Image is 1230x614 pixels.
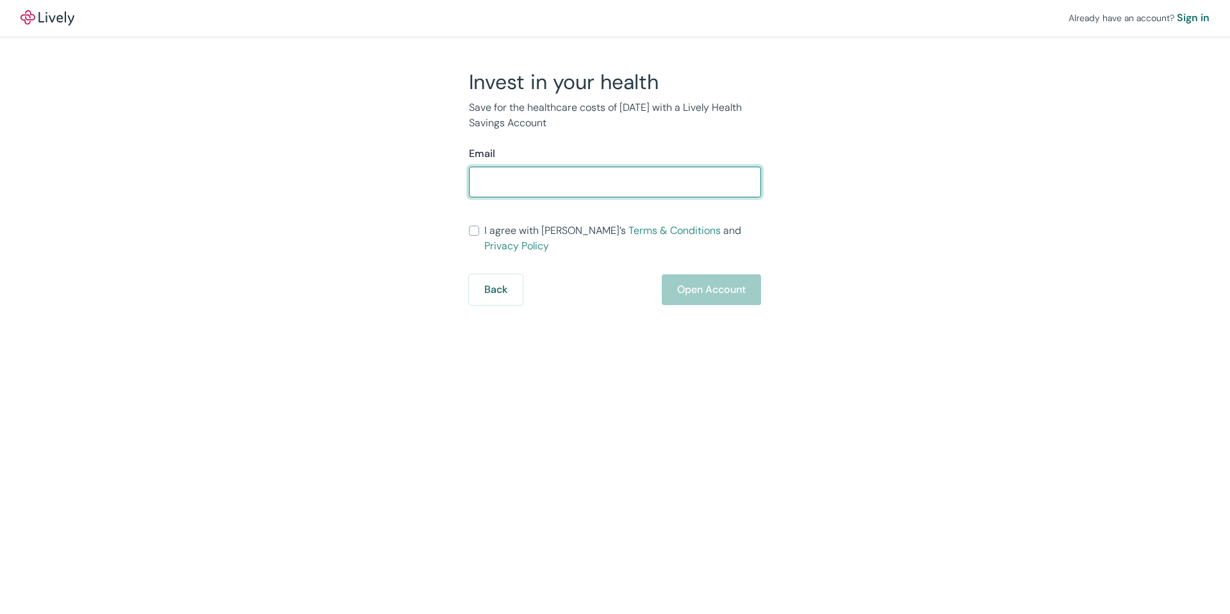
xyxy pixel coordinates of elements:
[469,69,761,95] h2: Invest in your health
[469,274,523,305] button: Back
[469,146,495,162] label: Email
[20,10,74,26] img: Lively
[484,223,761,254] span: I agree with [PERSON_NAME]’s and
[484,239,549,253] a: Privacy Policy
[1069,10,1209,26] div: Already have an account?
[628,224,721,237] a: Terms & Conditions
[469,100,761,131] p: Save for the healthcare costs of [DATE] with a Lively Health Savings Account
[1177,10,1209,26] a: Sign in
[20,10,74,26] a: LivelyLively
